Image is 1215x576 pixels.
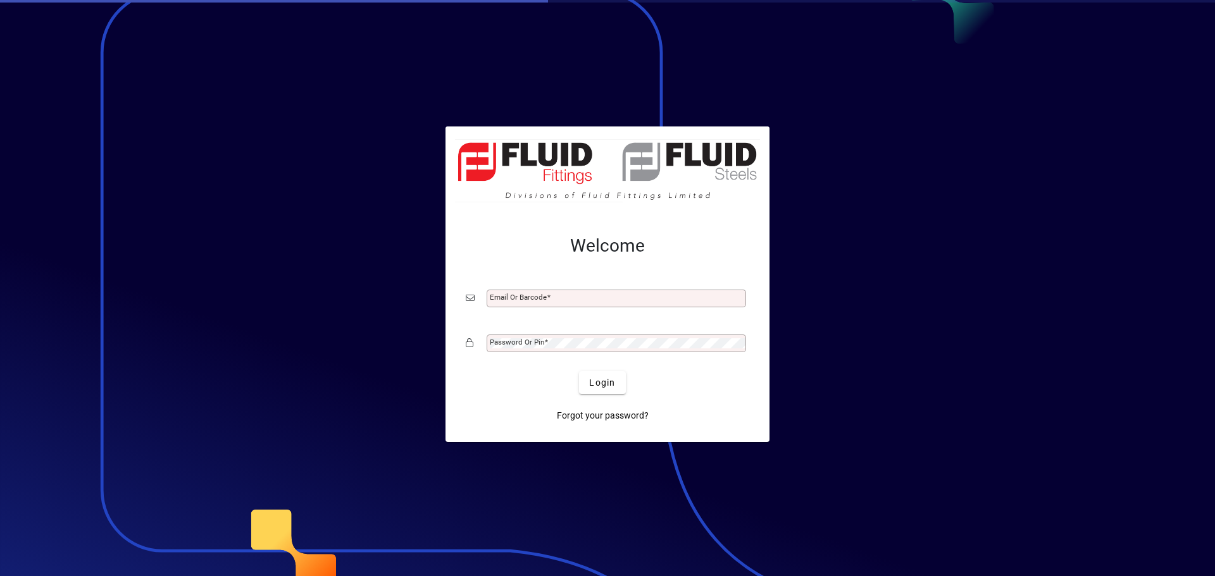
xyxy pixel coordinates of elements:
span: Forgot your password? [557,409,649,422]
mat-label: Password or Pin [490,338,544,346]
span: Login [589,376,615,389]
a: Forgot your password? [552,404,654,427]
mat-label: Email or Barcode [490,293,547,302]
h2: Welcome [466,235,749,257]
button: Login [579,371,625,394]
